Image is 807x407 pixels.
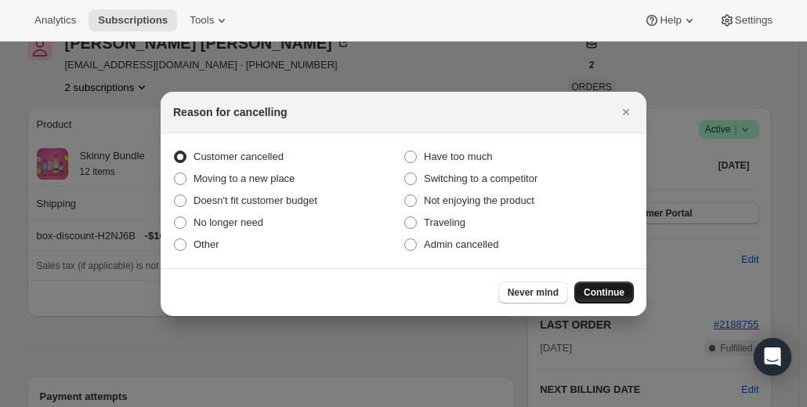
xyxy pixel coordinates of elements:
[735,14,773,27] span: Settings
[498,282,568,303] button: Never mind
[34,14,76,27] span: Analytics
[574,282,634,303] button: Continue
[25,9,85,31] button: Analytics
[89,9,177,31] button: Subscriptions
[194,238,219,250] span: Other
[710,9,782,31] button: Settings
[424,173,537,184] span: Switching to a competitor
[98,14,168,27] span: Subscriptions
[660,14,681,27] span: Help
[424,194,534,206] span: Not enjoying the product
[194,173,295,184] span: Moving to a new place
[508,286,559,299] span: Never mind
[173,104,287,120] h2: Reason for cancelling
[194,151,284,162] span: Customer cancelled
[194,194,317,206] span: Doesn't fit customer budget
[615,101,637,123] button: Close
[424,238,498,250] span: Admin cancelled
[194,216,263,228] span: No longer need
[190,14,214,27] span: Tools
[424,151,492,162] span: Have too much
[180,9,239,31] button: Tools
[635,9,706,31] button: Help
[424,216,465,228] span: Traveling
[584,286,624,299] span: Continue
[754,338,791,376] div: Open Intercom Messenger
